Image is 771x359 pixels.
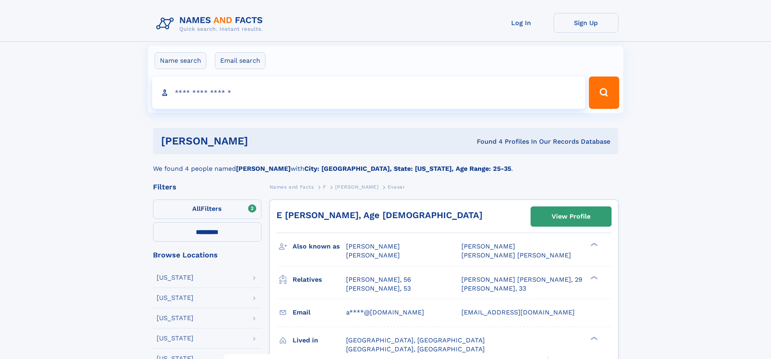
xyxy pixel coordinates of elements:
h3: Relatives [293,273,346,287]
span: [PERSON_NAME] [346,251,400,259]
div: Found 4 Profiles In Our Records Database [362,137,610,146]
a: E [PERSON_NAME], Age [DEMOGRAPHIC_DATA] [276,210,482,220]
h1: [PERSON_NAME] [161,136,363,146]
span: [EMAIL_ADDRESS][DOMAIN_NAME] [461,308,575,316]
a: [PERSON_NAME], 33 [461,284,526,293]
span: [GEOGRAPHIC_DATA], [GEOGRAPHIC_DATA] [346,345,485,353]
div: [US_STATE] [157,315,193,321]
div: [US_STATE] [157,335,193,342]
div: ❯ [588,242,598,247]
div: [US_STATE] [157,274,193,281]
input: search input [152,76,586,109]
div: View Profile [552,207,590,226]
b: [PERSON_NAME] [236,165,291,172]
span: [PERSON_NAME] [461,242,515,250]
label: Name search [155,52,206,69]
a: [PERSON_NAME] [335,182,378,192]
span: Evesar [388,184,405,190]
span: [PERSON_NAME] [346,242,400,250]
h3: Lived in [293,334,346,347]
span: [GEOGRAPHIC_DATA], [GEOGRAPHIC_DATA] [346,336,485,344]
div: [US_STATE] [157,295,193,301]
a: Sign Up [554,13,618,33]
a: F [323,182,326,192]
a: [PERSON_NAME], 53 [346,284,411,293]
div: ❯ [588,336,598,341]
a: Names and Facts [270,182,314,192]
label: Email search [215,52,265,69]
label: Filters [153,200,261,219]
a: [PERSON_NAME] [PERSON_NAME], 29 [461,275,582,284]
div: ❯ [588,275,598,280]
div: Browse Locations [153,251,261,259]
h3: Email [293,306,346,319]
a: View Profile [531,207,611,226]
span: F [323,184,326,190]
a: [PERSON_NAME], 56 [346,275,411,284]
button: Search Button [589,76,619,109]
span: All [192,205,201,212]
img: Logo Names and Facts [153,13,270,35]
span: [PERSON_NAME] [PERSON_NAME] [461,251,571,259]
div: We found 4 people named with . [153,154,618,174]
a: Log In [489,13,554,33]
b: City: [GEOGRAPHIC_DATA], State: [US_STATE], Age Range: 25-35 [304,165,511,172]
span: [PERSON_NAME] [335,184,378,190]
h3: Also known as [293,240,346,253]
div: Filters [153,183,261,191]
